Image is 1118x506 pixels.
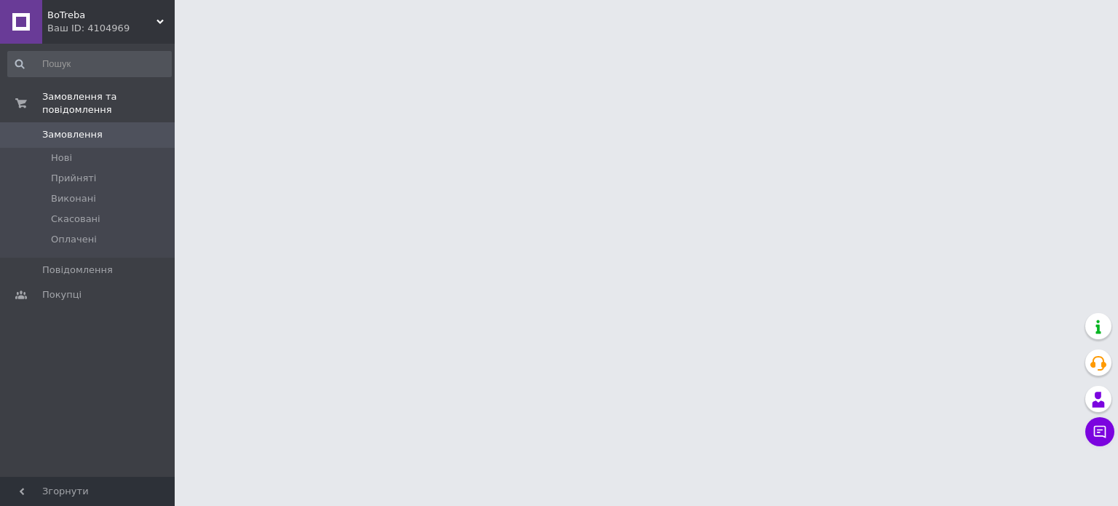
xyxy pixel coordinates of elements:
button: Чат з покупцем [1085,417,1114,446]
span: Оплачені [51,233,97,246]
span: Покупці [42,288,82,301]
span: Замовлення [42,128,103,141]
span: Повідомлення [42,264,113,277]
span: Замовлення та повідомлення [42,90,175,116]
span: Прийняті [51,172,96,185]
span: Виконані [51,192,96,205]
input: Пошук [7,51,172,77]
div: Ваш ID: 4104969 [47,22,175,35]
span: Скасовані [51,213,100,226]
span: BoTreba [47,9,156,22]
span: Нові [51,151,72,165]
